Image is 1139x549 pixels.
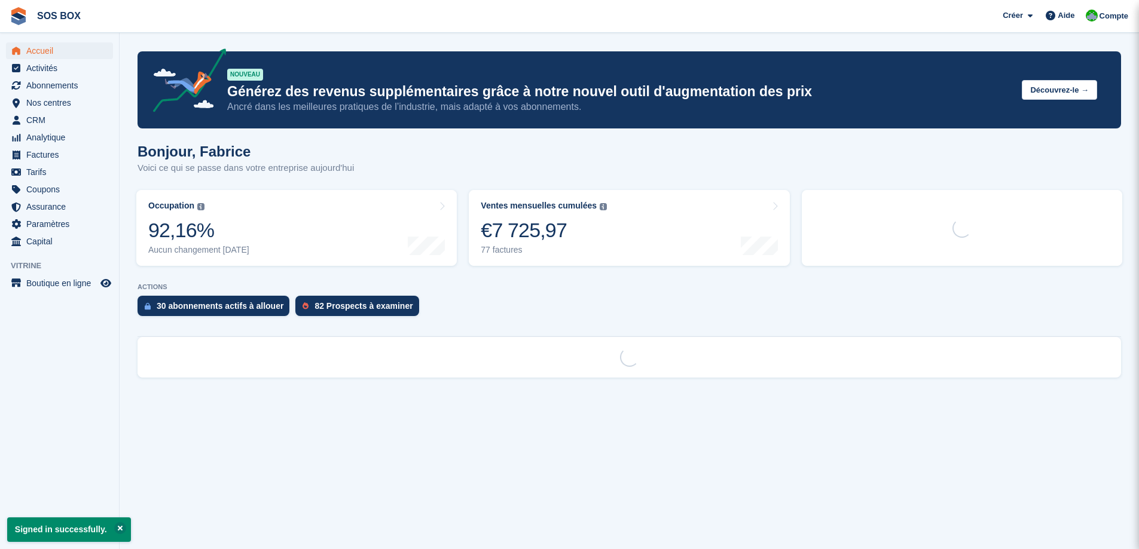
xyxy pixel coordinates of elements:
[6,42,113,59] a: menu
[26,275,98,292] span: Boutique en ligne
[138,161,354,175] p: Voici ce qui se passe dans votre entreprise aujourd'hui
[7,517,131,542] p: Signed in successfully.
[1022,80,1097,100] button: Découvrez-le →
[6,94,113,111] a: menu
[1003,10,1023,22] span: Créer
[314,301,413,311] div: 82 Prospects à examiner
[148,245,249,255] div: Aucun changement [DATE]
[227,69,263,81] div: NOUVEAU
[1086,10,1098,22] img: Fabrice
[6,112,113,128] a: menu
[26,77,98,94] span: Abonnements
[6,216,113,232] a: menu
[197,203,204,210] img: icon-info-grey-7440780725fd019a000dd9b08b2336e03edf1995a4989e88bcd33f0948082b44.svg
[481,218,607,243] div: €7 725,97
[138,143,354,160] h1: Bonjour, Fabrice
[26,94,98,111] span: Nos centres
[10,7,28,25] img: stora-icon-8386f47178a22dfd0bd8f6a31ec36ba5ce8667c1dd55bd0f319d3a0aa187defe.svg
[1058,10,1074,22] span: Aide
[26,146,98,163] span: Factures
[26,198,98,215] span: Assurance
[6,129,113,146] a: menu
[26,164,98,180] span: Tarifs
[295,296,425,322] a: 82 Prospects à examiner
[26,181,98,198] span: Coupons
[6,60,113,76] a: menu
[157,301,283,311] div: 30 abonnements actifs à allouer
[303,302,309,309] img: prospect-51fa495bee0391a8d652442698ab0144808aea92771e9ea1ae160a38d050c398.svg
[6,233,113,250] a: menu
[469,190,789,266] a: Ventes mensuelles cumulées €7 725,97 77 factures
[11,260,119,272] span: Vitrine
[6,164,113,180] a: menu
[148,218,249,243] div: 92,16%
[26,129,98,146] span: Analytique
[227,100,1012,114] p: Ancré dans les meilleures pratiques de l’industrie, mais adapté à vos abonnements.
[148,201,194,211] div: Occupation
[99,276,113,290] a: Boutique d'aperçu
[600,203,607,210] img: icon-info-grey-7440780725fd019a000dd9b08b2336e03edf1995a4989e88bcd33f0948082b44.svg
[6,198,113,215] a: menu
[138,283,1121,291] p: ACTIONS
[6,181,113,198] a: menu
[136,190,457,266] a: Occupation 92,16% Aucun changement [DATE]
[138,296,295,322] a: 30 abonnements actifs à allouer
[6,77,113,94] a: menu
[481,201,597,211] div: Ventes mensuelles cumulées
[26,112,98,128] span: CRM
[6,146,113,163] a: menu
[143,48,227,116] img: price-adjustments-announcement-icon-8257ccfd72463d97f412b2fc003d46551f7dbcb40ab6d574587a9cd5c0d94...
[481,245,607,255] div: 77 factures
[26,216,98,232] span: Paramètres
[26,233,98,250] span: Capital
[1100,10,1128,22] span: Compte
[6,275,113,292] a: menu
[26,60,98,76] span: Activités
[145,302,151,310] img: active_subscription_to_allocate_icon-d502201f5373d7db506a760aba3b589e785aa758c864c3986d89f69b8ff3...
[26,42,98,59] span: Accueil
[227,83,1012,100] p: Générez des revenus supplémentaires grâce à notre nouvel outil d'augmentation des prix
[32,6,85,26] a: SOS BOX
